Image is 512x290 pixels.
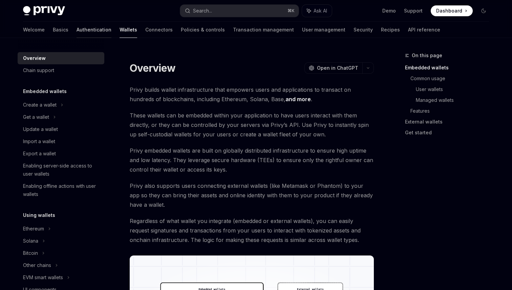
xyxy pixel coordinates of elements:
a: Import a wallet [18,135,104,148]
a: Common usage [410,73,494,84]
h1: Overview [130,62,175,74]
span: Ask AI [314,7,327,14]
div: Overview [23,54,46,62]
div: Chain support [23,66,54,74]
a: API reference [408,22,440,38]
a: Get started [405,127,494,138]
span: Dashboard [436,7,462,14]
a: User wallets [416,84,494,95]
div: Solana [23,237,38,245]
span: Privy embedded wallets are built on globally distributed infrastructure to ensure high uptime and... [130,146,374,174]
a: Managed wallets [416,95,494,106]
span: On this page [412,51,442,60]
div: Import a wallet [23,137,55,146]
button: Open in ChatGPT [304,62,362,74]
a: Enabling offline actions with user wallets [18,180,104,200]
a: Policies & controls [181,22,225,38]
h5: Using wallets [23,211,55,219]
button: Ask AI [302,5,332,17]
a: Recipes [381,22,400,38]
span: Privy also supports users connecting external wallets (like Metamask or Phantom) to your app so t... [130,181,374,209]
a: Chain support [18,64,104,76]
img: dark logo [23,6,65,16]
div: Enabling offline actions with user wallets [23,182,100,198]
div: Update a wallet [23,125,58,133]
a: Overview [18,52,104,64]
a: Wallets [120,22,137,38]
button: Search...⌘K [180,5,299,17]
a: and more [285,96,311,103]
span: ⌘ K [287,8,295,14]
button: Toggle dark mode [478,5,489,16]
div: Create a wallet [23,101,57,109]
a: Dashboard [431,5,473,16]
a: Transaction management [233,22,294,38]
a: External wallets [405,116,494,127]
a: Features [410,106,494,116]
div: Ethereum [23,225,44,233]
a: Enabling server-side access to user wallets [18,160,104,180]
a: Welcome [23,22,45,38]
div: Export a wallet [23,150,56,158]
h5: Embedded wallets [23,87,67,95]
div: Get a wallet [23,113,49,121]
div: Enabling server-side access to user wallets [23,162,100,178]
a: Embedded wallets [405,62,494,73]
span: These wallets can be embedded within your application to have users interact with them directly, ... [130,111,374,139]
a: Update a wallet [18,123,104,135]
div: Bitcoin [23,249,38,257]
a: Connectors [145,22,173,38]
span: Privy builds wallet infrastructure that empowers users and applications to transact on hundreds o... [130,85,374,104]
a: Support [404,7,423,14]
div: Search... [193,7,212,15]
span: Open in ChatGPT [317,65,358,71]
div: Other chains [23,261,51,269]
a: Authentication [77,22,111,38]
a: Security [354,22,373,38]
div: EVM smart wallets [23,273,63,282]
a: Basics [53,22,68,38]
a: Export a wallet [18,148,104,160]
span: Regardless of what wallet you integrate (embedded or external wallets), you can easily request si... [130,216,374,245]
a: Demo [382,7,396,14]
a: User management [302,22,345,38]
